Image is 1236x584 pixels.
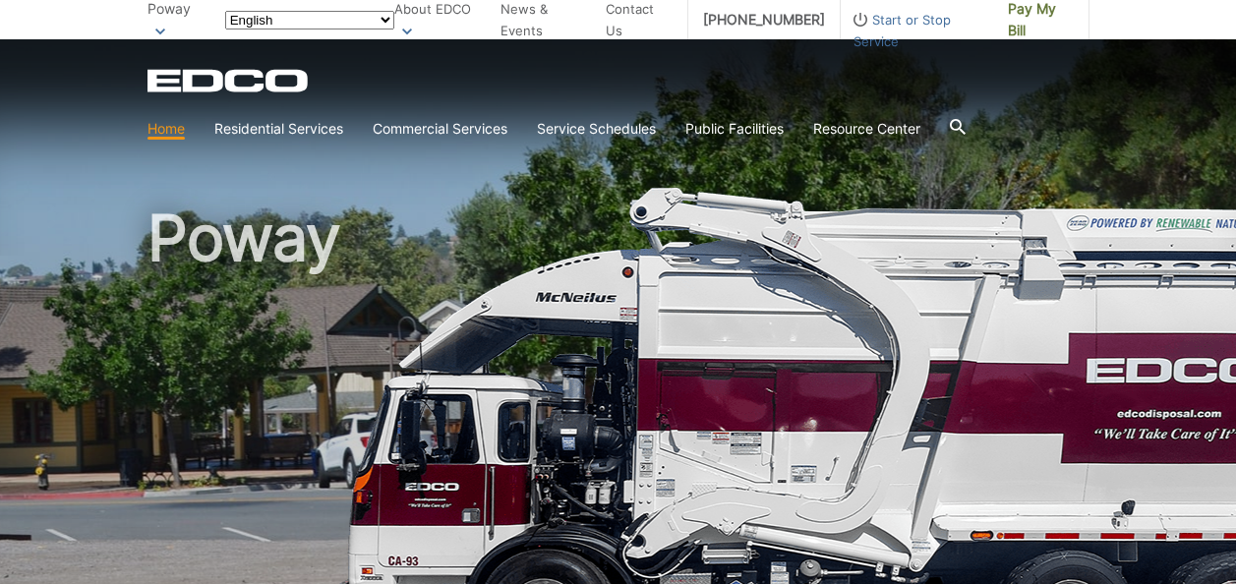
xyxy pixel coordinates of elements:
[225,11,394,29] select: Select a language
[537,118,656,140] a: Service Schedules
[373,118,507,140] a: Commercial Services
[214,118,343,140] a: Residential Services
[147,69,311,92] a: EDCD logo. Return to the homepage.
[147,118,185,140] a: Home
[813,118,920,140] a: Resource Center
[685,118,784,140] a: Public Facilities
